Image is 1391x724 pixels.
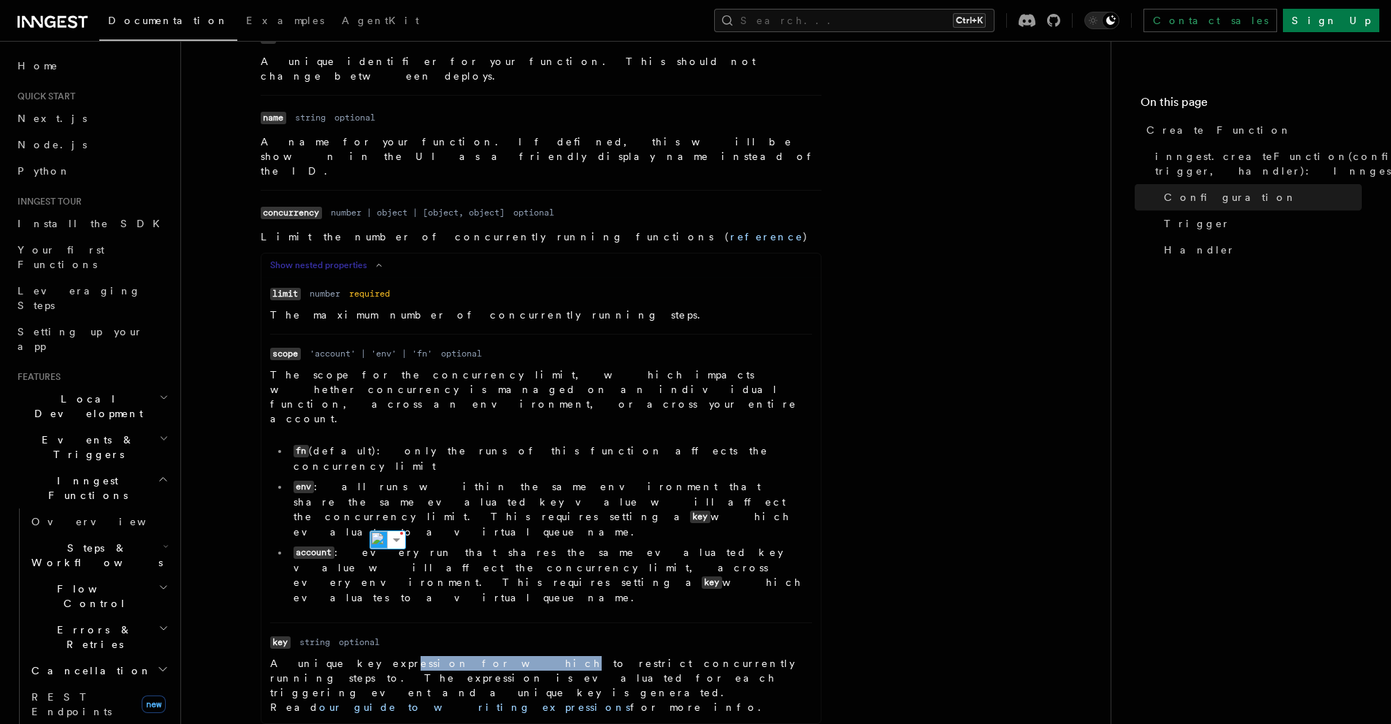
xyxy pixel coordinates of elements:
span: Local Development [12,392,159,421]
code: fn [294,445,309,457]
a: Node.js [12,132,172,158]
code: account [294,546,334,559]
a: Overview [26,508,172,535]
a: Contact sales [1143,9,1277,32]
li: : all runs within the same environment that share the same evaluated key value will affect the co... [289,479,812,539]
button: Show nested properties [270,259,388,271]
dd: string [299,636,330,648]
span: Trigger [1164,216,1230,231]
span: Steps & Workflows [26,541,163,570]
code: name [261,112,286,124]
p: A unique key expression for which to restrict concurrently running steps to. The expression is ev... [270,656,812,715]
span: REST Endpoints [31,691,112,717]
button: Cancellation [26,658,172,684]
a: inngest.createFunction(configuration, trigger, handler): InngestFunction [1149,143,1362,184]
a: Configuration [1158,184,1362,210]
span: Examples [246,15,324,26]
a: AgentKit [333,4,428,39]
li: : every run that shares the same evaluated key value will affect the concurrency limit, across ev... [289,545,812,605]
a: Leveraging Steps [12,278,172,319]
a: Python [12,158,172,184]
span: Inngest tour [12,196,82,207]
span: Cancellation [26,663,152,678]
h4: On this page [1141,94,1362,117]
button: Toggle dark mode [1084,12,1119,29]
span: Inngest Functions [12,473,158,503]
span: AgentKit [342,15,419,26]
p: The scope for the concurrency limit, which impacts whether concurrency is managed on an individua... [270,367,812,426]
span: Overview [31,516,182,527]
dd: optional [441,348,482,359]
a: Setting up your app [12,319,172,359]
code: key [702,576,722,589]
p: The maximum number of concurrently running steps. [270,308,812,322]
a: reference [730,231,803,243]
a: Home [12,53,172,79]
button: Steps & Workflows [26,535,172,576]
span: Setting up your app [18,326,143,352]
span: Install the SDK [18,218,169,229]
button: Search...Ctrl+K [714,9,995,32]
a: Handler [1158,237,1362,263]
a: our guide to writing expressions [319,701,630,713]
a: Install the SDK [12,210,172,237]
dd: optional [334,112,375,123]
dd: string [295,112,326,123]
code: scope [270,348,301,360]
span: Quick start [12,91,75,102]
button: Inngest Functions [12,468,172,508]
dd: number | object | [object, object] [331,207,505,218]
span: Python [18,165,71,177]
li: (default): only the runs of this function affects the concurrency limit [289,443,812,473]
code: concurrency [261,207,322,219]
button: Flow Control [26,576,172,617]
span: Home [18,58,58,73]
button: Events & Triggers [12,427,172,468]
code: env [294,481,314,493]
span: Handler [1164,243,1235,257]
span: Events & Triggers [12,433,159,462]
a: Documentation [99,4,237,41]
kbd: Ctrl+K [953,13,986,28]
code: key [270,636,291,649]
span: Leveraging Steps [18,285,141,311]
span: Errors & Retries [26,622,158,652]
a: Trigger [1158,210,1362,237]
span: Documentation [108,15,229,26]
span: Features [12,371,61,383]
p: Limit the number of concurrently running functions ( ) [261,229,821,244]
dd: required [349,288,390,300]
dd: 'account' | 'env' | 'fn' [310,348,432,359]
p: A name for your function. If defined, this will be shown in the UI as a friendly display name ins... [261,134,821,178]
a: Examples [237,4,333,39]
p: A unique identifier for your function. This should not change between deploys. [261,54,821,83]
span: Flow Control [26,582,158,611]
a: Create Function [1141,117,1362,143]
span: Your first Functions [18,244,104,270]
a: Sign Up [1283,9,1379,32]
span: Configuration [1164,190,1297,205]
button: Errors & Retries [26,617,172,658]
a: Your first Functions [12,237,172,278]
dd: optional [339,636,380,648]
span: Create Function [1146,123,1292,137]
dd: number [310,288,340,300]
code: key [690,511,710,523]
span: new [142,696,166,713]
a: Next.js [12,105,172,132]
span: Next.js [18,113,87,124]
dd: optional [513,207,554,218]
button: Local Development [12,386,172,427]
span: Node.js [18,139,87,150]
code: limit [270,288,301,300]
